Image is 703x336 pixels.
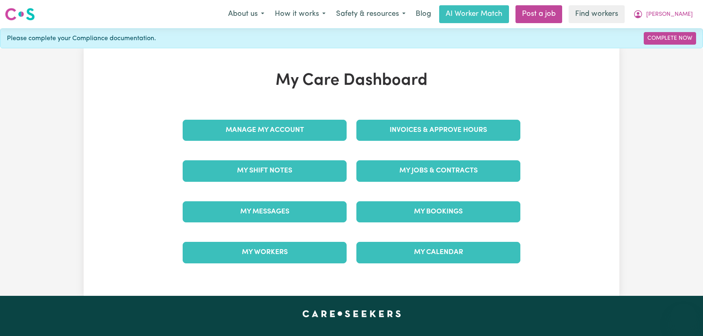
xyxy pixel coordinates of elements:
[183,160,347,181] a: My Shift Notes
[646,10,693,19] span: [PERSON_NAME]
[356,160,520,181] a: My Jobs & Contracts
[356,242,520,263] a: My Calendar
[515,5,562,23] a: Post a job
[7,34,156,43] span: Please complete your Compliance documentation.
[183,201,347,222] a: My Messages
[628,6,698,23] button: My Account
[644,32,696,45] a: Complete Now
[439,5,509,23] a: AI Worker Match
[331,6,411,23] button: Safety & resources
[356,201,520,222] a: My Bookings
[356,120,520,141] a: Invoices & Approve Hours
[223,6,270,23] button: About us
[5,5,35,24] a: Careseekers logo
[5,7,35,22] img: Careseekers logo
[183,242,347,263] a: My Workers
[270,6,331,23] button: How it works
[411,5,436,23] a: Blog
[178,71,525,90] h1: My Care Dashboard
[569,5,625,23] a: Find workers
[671,304,697,330] iframe: Button to launch messaging window
[183,120,347,141] a: Manage My Account
[302,310,401,317] a: Careseekers home page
